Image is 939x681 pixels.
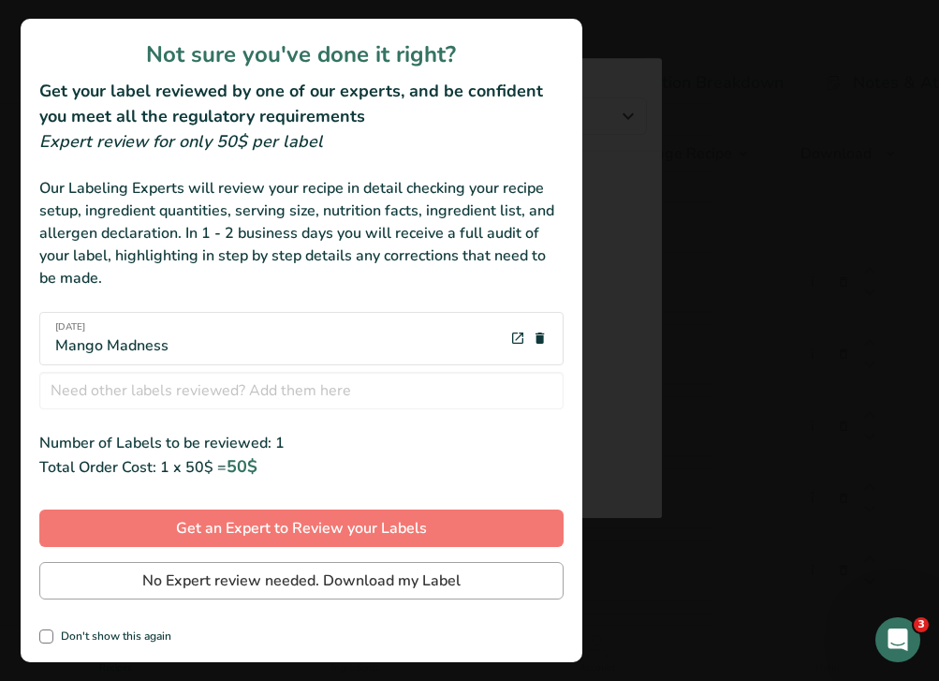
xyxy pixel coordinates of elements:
button: No Expert review needed. Download my Label [39,562,564,600]
div: Expert review for only 50$ per label [39,129,564,155]
span: 3 [914,617,929,632]
span: Get an Expert to Review your Labels [176,517,427,540]
button: Get an Expert to Review your Labels [39,510,564,547]
h1: Not sure you've done it right? [39,37,564,71]
iframe: Intercom live chat [875,617,920,662]
input: Need other labels reviewed? Add them here [39,372,564,409]
div: Mango Madness [55,320,169,357]
div: Our Labeling Experts will review your recipe in detail checking your recipe setup, ingredient qua... [39,177,564,289]
h2: Get your label reviewed by one of our experts, and be confident you meet all the regulatory requi... [39,79,564,129]
span: Don't show this again [53,629,171,644]
span: No Expert review needed. Download my Label [142,570,461,592]
div: Total Order Cost: 1 x 50$ = [39,454,564,480]
span: 50$ [227,455,257,478]
span: [DATE] [55,320,169,334]
div: Number of Labels to be reviewed: 1 [39,432,564,454]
